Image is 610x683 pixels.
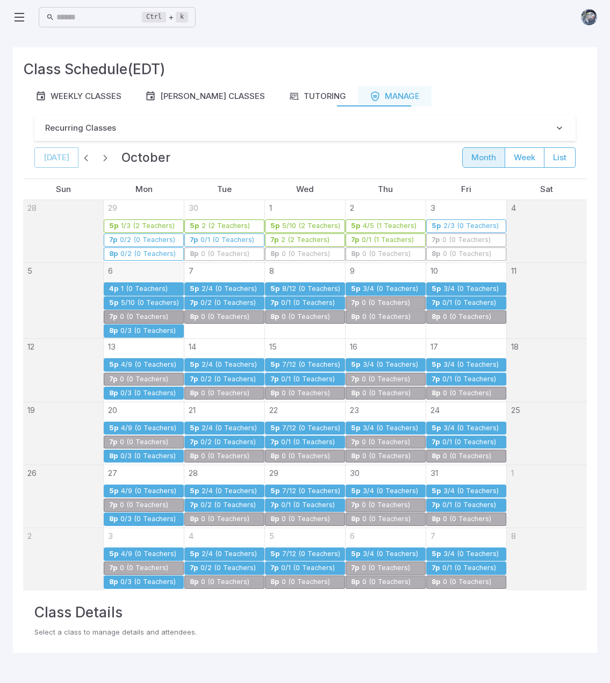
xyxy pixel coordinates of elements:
[200,250,250,258] div: 0 (0 Teachers)
[361,236,414,244] div: 0/1 (1 Teachers)
[265,339,346,402] td: October 15, 2025
[281,452,331,460] div: 0 (0 Teachers)
[104,339,184,402] td: October 13, 2025
[184,528,193,542] a: November 4, 2025
[281,578,331,586] div: 0 (0 Teachers)
[270,222,280,230] div: 5p
[345,465,426,528] td: October 30, 2025
[189,550,199,558] div: 5p
[362,515,411,523] div: 0 (0 Teachers)
[345,339,426,402] td: October 16, 2025
[346,402,359,416] a: October 23, 2025
[281,501,335,509] div: 0/1 (0 Teachers)
[270,515,279,523] div: 8p
[443,424,499,432] div: 3/4 (0 Teachers)
[104,465,117,479] a: October 27, 2025
[350,438,360,446] div: 7p
[184,528,265,590] td: November 4, 2025
[350,250,360,258] div: 8p
[350,285,361,293] div: 5p
[109,285,119,293] div: 4p
[200,564,256,572] div: 0/2 (0 Teachers)
[109,389,118,397] div: 8p
[189,452,199,460] div: 8p
[345,402,426,465] td: October 23, 2025
[184,402,196,416] a: October 21, 2025
[34,115,576,141] button: Recurring Classes
[350,487,361,495] div: 5p
[350,515,360,523] div: 8p
[270,299,279,307] div: 7p
[104,528,184,590] td: November 3, 2025
[23,263,32,277] a: October 5, 2025
[431,487,441,495] div: 5p
[370,90,420,102] div: Manage
[426,200,435,214] a: October 3, 2025
[109,487,119,495] div: 5p
[462,147,505,168] button: month
[270,236,279,244] div: 7p
[200,236,255,244] div: 0/1 (0 Teachers)
[109,327,118,335] div: 8p
[536,179,557,200] a: Saturday
[281,438,335,446] div: 0/1 (0 Teachers)
[201,487,257,495] div: 2/4 (0 Teachers)
[270,487,280,495] div: 5p
[109,424,119,432] div: 5p
[431,222,441,230] div: 5p
[23,339,34,353] a: October 12, 2025
[184,339,196,353] a: October 14, 2025
[109,361,119,369] div: 5p
[184,339,265,402] td: October 14, 2025
[104,200,117,214] a: September 29, 2025
[346,339,357,353] a: October 16, 2025
[121,148,170,167] h2: October
[282,550,340,558] div: 7/12 (0 Teachers)
[189,361,199,369] div: 5p
[142,12,166,23] kbd: Ctrl
[120,424,177,432] div: 4/9 (0 Teachers)
[442,438,497,446] div: 0/1 (0 Teachers)
[442,515,492,523] div: 0 (0 Teachers)
[176,12,188,23] kbd: k
[426,528,506,590] td: November 7, 2025
[104,465,184,528] td: October 27, 2025
[346,200,354,214] a: October 2, 2025
[189,501,198,509] div: 7p
[120,285,168,293] div: 1 (0 Teachers)
[345,528,426,590] td: November 6, 2025
[104,402,117,416] a: October 20, 2025
[431,313,441,321] div: 8p
[265,465,346,528] td: October 29, 2025
[507,339,519,353] a: October 18, 2025
[23,200,104,263] td: September 28, 2025
[109,299,119,307] div: 5p
[507,528,516,542] a: November 8, 2025
[270,501,279,509] div: 7p
[23,465,37,479] a: October 26, 2025
[184,465,265,528] td: October 28, 2025
[350,389,360,397] div: 8p
[120,327,176,335] div: 0/3 (0 Teachers)
[431,438,440,446] div: 7p
[431,578,441,586] div: 8p
[109,438,118,446] div: 7p
[431,236,440,244] div: 7p
[270,550,280,558] div: 5p
[443,550,499,558] div: 3/4 (0 Teachers)
[431,452,441,460] div: 8p
[431,501,440,509] div: 7p
[506,528,587,590] td: November 8, 2025
[35,90,121,102] div: Weekly Classes
[201,424,257,432] div: 2/4 (0 Teachers)
[184,402,265,465] td: October 21, 2025
[282,487,340,495] div: 7/12 (0 Teachers)
[506,402,587,465] td: October 25, 2025
[119,313,169,321] div: 0 (0 Teachers)
[109,222,119,230] div: 5p
[265,402,346,465] td: October 22, 2025
[350,424,361,432] div: 5p
[120,578,176,586] div: 0/3 (0 Teachers)
[426,263,506,339] td: October 10, 2025
[350,361,361,369] div: 5p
